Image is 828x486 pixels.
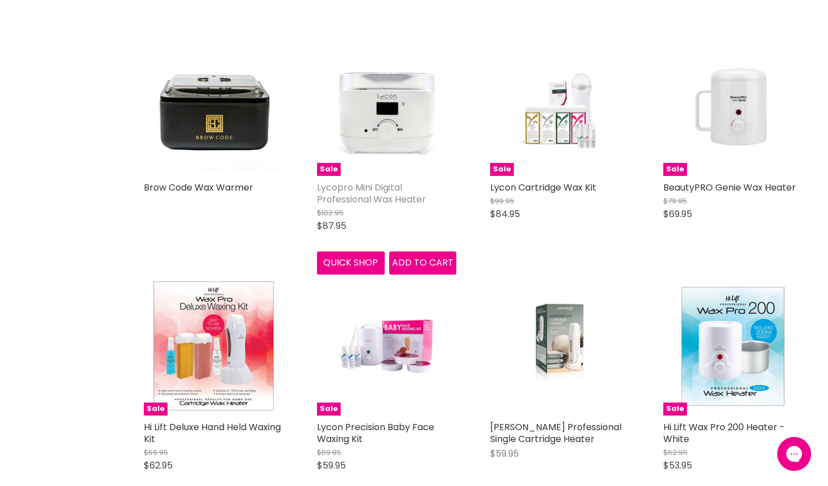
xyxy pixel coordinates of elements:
a: Hi Lift Wax Pro 200 Heater - WhiteSale [663,276,803,416]
a: Lycopro Mini Digital Professional Wax HeaterSale [317,37,456,176]
span: $62.95 [144,459,173,472]
img: Lycon Cartridge Wax Kit [490,37,629,176]
span: $62.95 [663,447,688,458]
a: BeautyPRO Genie Wax Heater [663,181,796,194]
img: BeautyPRO Genie Wax Heater [686,37,779,176]
a: BeautyPRO Genie Wax HeaterSale [663,37,803,176]
img: Lycon Precision Baby Face Waxing Kit [340,276,433,416]
span: $69.95 [317,447,341,458]
img: Brow Code Wax Warmer [144,37,283,176]
span: Sale [663,163,687,176]
span: $79.95 [663,196,687,206]
button: Quick shop [317,251,385,274]
a: Lycopro Mini Digital Professional Wax Heater [317,181,426,206]
span: Add to cart [392,256,453,269]
img: Lycopro Mini Digital Professional Wax Heater [317,37,456,176]
iframe: Gorgias live chat messenger [772,433,817,475]
a: Hi Lift Deluxe Hand Held Waxing KitSale [144,276,283,416]
span: $87.95 [317,219,346,232]
a: Caron Professional Single Cartridge Heater [490,276,629,416]
span: $69.95 [144,447,168,458]
img: Hi Lift Deluxe Hand Held Waxing Kit [144,276,283,416]
a: Brow Code Wax Warmer [144,181,253,194]
a: Lycon Precision Baby Face Waxing Kit [317,421,434,445]
span: $59.95 [490,447,519,460]
a: Hi Lift Wax Pro 200 Heater - White [663,421,785,445]
span: $99.95 [490,196,514,206]
a: Lycon Cartridge Wax KitSale [490,37,629,176]
img: Caron Professional Single Cartridge Heater [513,276,606,416]
span: Sale [317,163,341,176]
span: Sale [490,163,514,176]
span: $53.95 [663,459,692,472]
a: Hi Lift Deluxe Hand Held Waxing Kit [144,421,281,445]
span: $69.95 [663,207,692,220]
span: Sale [317,403,341,416]
a: Lycon Precision Baby Face Waxing KitSale [317,276,456,416]
span: $102.95 [317,207,343,218]
span: Sale [663,403,687,416]
img: Hi Lift Wax Pro 200 Heater - White [663,276,803,416]
a: Lycon Cartridge Wax Kit [490,181,596,194]
span: Sale [144,403,168,416]
span: $59.95 [317,459,346,472]
a: [PERSON_NAME] Professional Single Cartridge Heater [490,421,622,445]
button: Add to cart [389,251,457,274]
span: $84.95 [490,207,520,220]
